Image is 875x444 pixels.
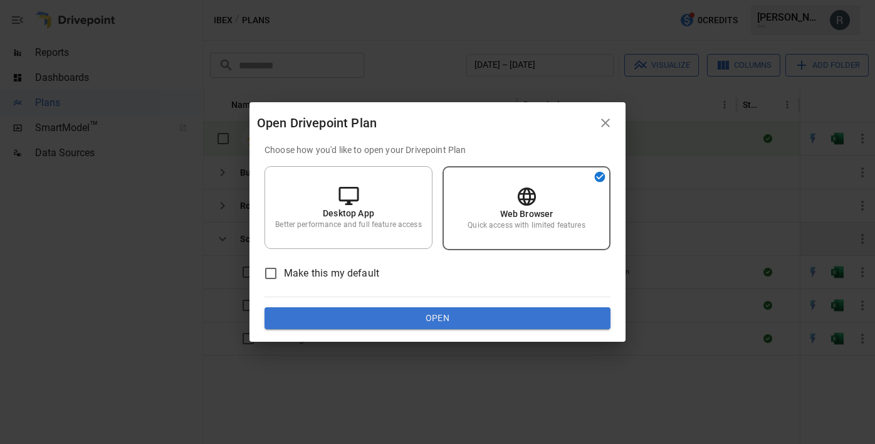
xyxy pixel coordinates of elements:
[284,266,379,281] span: Make this my default
[468,220,585,231] p: Quick access with limited features
[323,207,374,219] p: Desktop App
[265,144,610,156] p: Choose how you'd like to open your Drivepoint Plan
[500,208,553,220] p: Web Browser
[257,113,593,133] div: Open Drivepoint Plan
[265,307,610,330] button: Open
[275,219,421,230] p: Better performance and full feature access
